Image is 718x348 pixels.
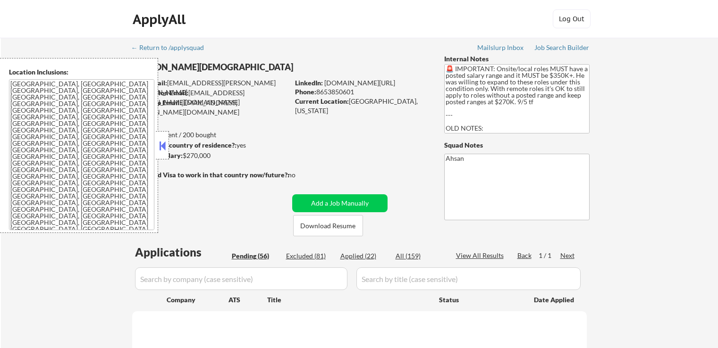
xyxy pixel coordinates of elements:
div: ← Return to /applysquad [131,44,213,51]
a: Mailslurp Inbox [477,44,524,53]
div: Company [167,295,228,305]
div: yes [132,141,286,150]
div: Mailslurp Inbox [477,44,524,51]
div: Back [517,251,532,260]
div: Location Inclusions: [9,67,154,77]
div: [EMAIL_ADDRESS][PERSON_NAME][DOMAIN_NAME] [133,78,289,97]
div: Pending (56) [232,251,279,261]
div: [PERSON_NAME][DEMOGRAPHIC_DATA] [132,61,326,73]
div: Applications [135,247,228,258]
a: Job Search Builder [534,44,590,53]
div: [GEOGRAPHIC_DATA], [US_STATE] [295,97,429,115]
div: [EMAIL_ADDRESS][PERSON_NAME][DOMAIN_NAME] [133,88,289,107]
a: [DOMAIN_NAME][URL] [324,79,395,87]
div: 22 sent / 200 bought [132,130,289,140]
button: Log Out [553,9,591,28]
strong: Will need Visa to work in that country now/future?: [132,171,289,179]
div: Squad Notes [444,141,590,150]
input: Search by company (case sensitive) [135,267,347,290]
div: View All Results [456,251,507,260]
div: ApplyAll [133,11,188,27]
strong: Can work in country of residence?: [132,141,237,149]
div: ATS [228,295,267,305]
div: Excluded (81) [286,251,333,261]
div: [EMAIL_ADDRESS][PERSON_NAME][DOMAIN_NAME] [132,98,289,116]
strong: Phone: [295,88,316,96]
a: ← Return to /applysquad [131,44,213,53]
button: Download Resume [293,215,363,236]
strong: Current Location: [295,97,349,105]
button: Add a Job Manually [292,194,388,212]
div: All (159) [396,251,443,261]
div: $270,000 [132,151,289,160]
div: Next [560,251,575,260]
div: Title [267,295,430,305]
strong: LinkedIn: [295,79,323,87]
input: Search by title (case sensitive) [356,267,581,290]
div: Date Applied [534,295,575,305]
div: 8653850601 [295,87,429,97]
div: 1 / 1 [539,251,560,260]
div: Job Search Builder [534,44,590,51]
div: Internal Notes [444,54,590,64]
div: Applied (22) [340,251,388,261]
div: Status [439,291,520,308]
div: no [288,170,315,180]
